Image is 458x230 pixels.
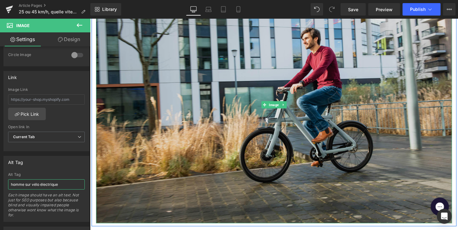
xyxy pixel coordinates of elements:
[102,7,117,12] span: Library
[90,3,121,16] a: New Library
[195,84,202,92] a: Expand / Collapse
[16,23,30,28] span: Image
[8,156,23,165] div: Alt Tag
[19,9,79,14] span: 25 ou 45 km/h, quelle vitesse pour votre vélo électrique ?
[19,3,90,8] a: Article Pages
[216,3,231,16] a: Tablet
[8,71,17,80] div: Link
[437,209,452,224] div: Open Intercom Messenger
[348,6,358,13] span: Save
[182,84,195,92] span: Image
[376,6,393,13] span: Preview
[8,94,85,105] input: https://your-shop.myshopify.com
[346,181,371,204] iframe: Gorgias live chat messenger
[8,172,85,177] div: Alt Tag
[443,3,456,16] button: More
[8,193,85,222] div: Each image should have an alt text. Not just for SEO purposes but also because blind and visually...
[368,3,400,16] a: Preview
[8,87,85,92] div: Image Link
[8,52,65,59] div: Circle Image
[186,3,201,16] a: Desktop
[326,3,338,16] button: Redo
[231,3,246,16] a: Mobile
[13,134,35,139] b: Current Tab
[8,179,85,190] input: Your alt tags go here
[311,3,323,16] button: Undo
[46,32,92,46] a: Design
[410,7,426,12] span: Publish
[201,3,216,16] a: Laptop
[8,108,46,120] a: Pick Link
[403,3,441,16] button: Publish
[8,125,85,129] div: Open link In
